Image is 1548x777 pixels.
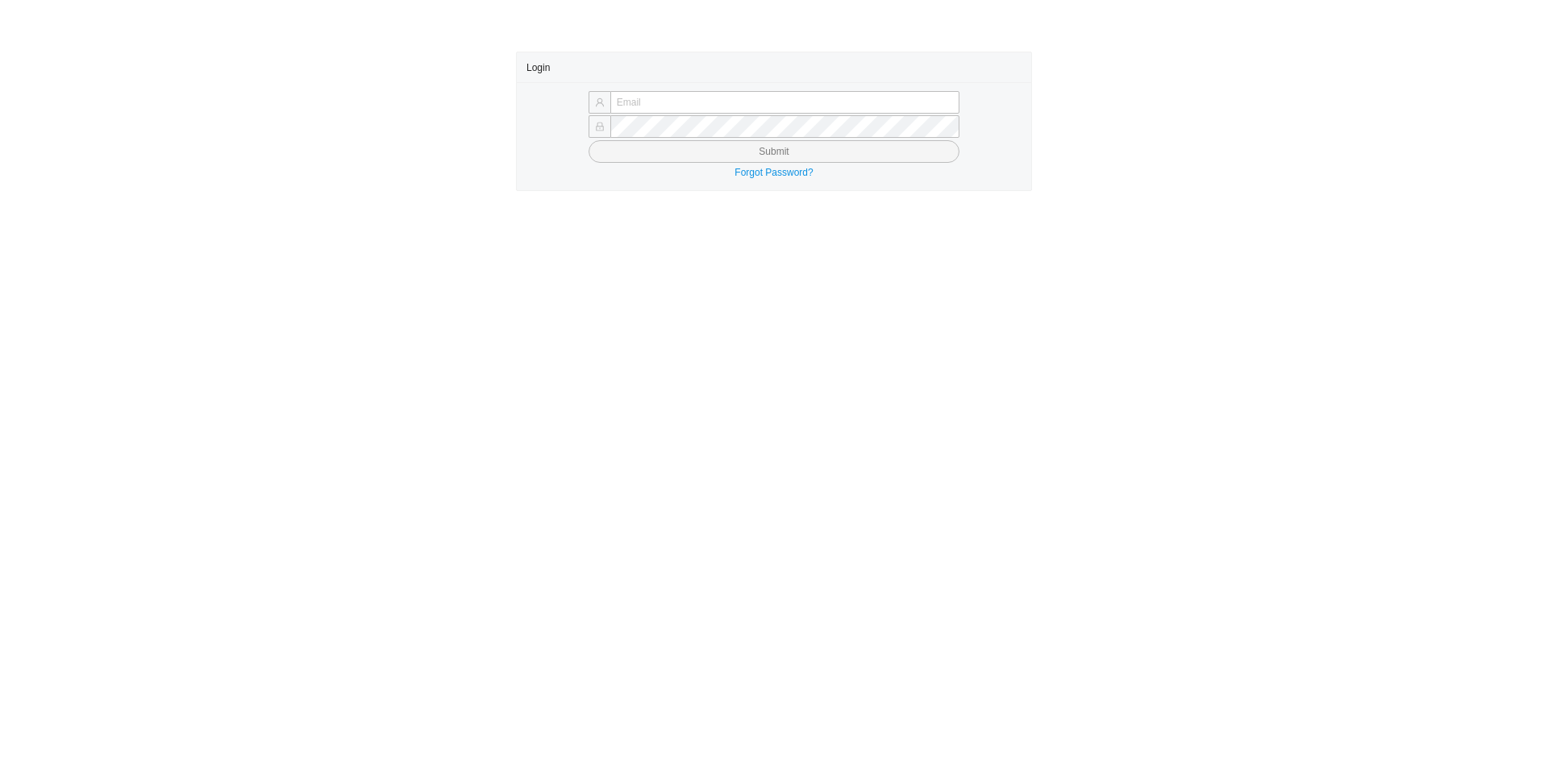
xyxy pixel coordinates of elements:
input: Email [610,91,959,114]
button: Submit [589,140,959,163]
span: lock [595,122,605,131]
span: user [595,98,605,107]
div: Login [526,52,1022,82]
a: Forgot Password? [734,167,813,178]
